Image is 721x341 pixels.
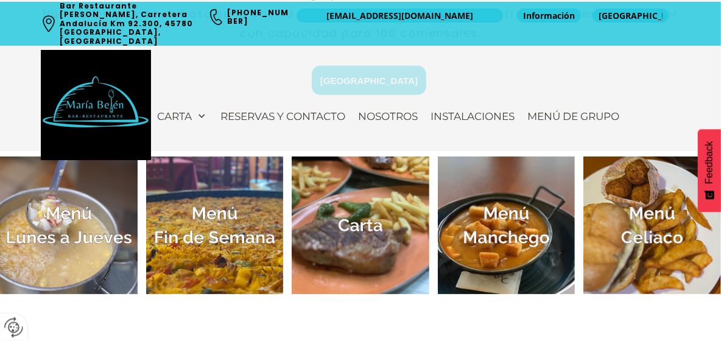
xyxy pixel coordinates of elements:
a: menu celiaco [583,156,721,294]
span: Carta [157,110,192,122]
a: Nosotros [352,104,424,128]
span: Información [523,10,575,22]
span: Menú de Grupo [527,110,619,122]
button: Feedback - Mostrar encuesta [698,129,721,212]
a: Reservas y contacto [214,104,351,128]
a: Información [517,9,581,23]
a: menu fin de semana [146,156,284,294]
a: [EMAIL_ADDRESS][DOMAIN_NAME] [297,9,503,23]
img: Bar Restaurante María Belén [41,50,151,160]
a: Instalaciones [424,104,521,128]
span: Feedback [704,141,715,184]
a: [PHONE_NUMBER] [227,7,289,26]
a: menu manchego [438,156,575,294]
span: [EMAIL_ADDRESS][DOMAIN_NAME] [326,10,473,22]
span: Reservas y contacto [220,110,345,122]
a: Menú de Grupo [521,104,625,128]
a: carta restaurante maria belen [292,156,429,294]
a: [GEOGRAPHIC_DATA] [593,9,669,23]
span: [GEOGRAPHIC_DATA] [599,10,663,22]
span: Nosotros [358,110,418,122]
a: Carta [151,104,214,128]
span: Instalaciones [431,110,515,122]
a: Bar Restaurante [PERSON_NAME], Carretera Andalucía Km 92.300, 45780 [GEOGRAPHIC_DATA], [GEOGRAPHI... [60,1,195,46]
